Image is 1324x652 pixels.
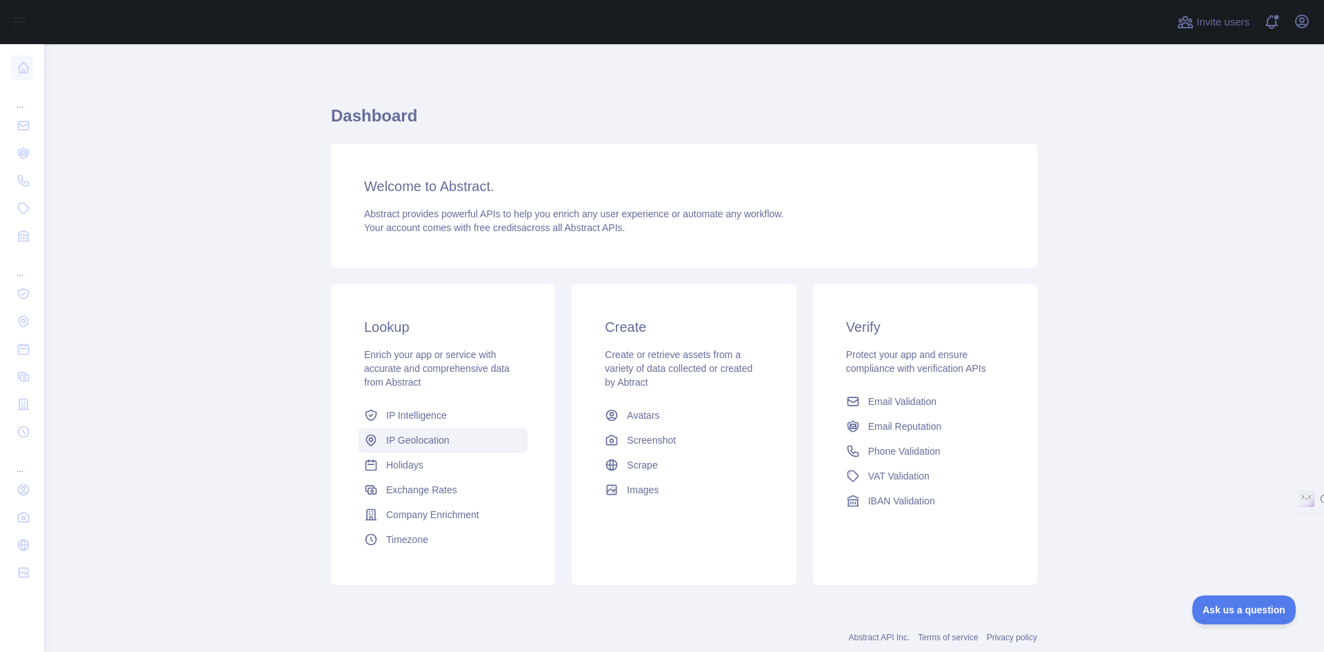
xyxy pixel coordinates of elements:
[605,349,752,388] span: Create or retrieve assets from a variety of data collected or created by Abtract
[359,453,528,477] a: Holidays
[627,433,676,447] span: Screenshot
[918,633,978,642] a: Terms of service
[627,408,659,422] span: Avatars
[359,477,528,502] a: Exchange Rates
[364,177,1004,196] h3: Welcome to Abstract.
[364,317,522,337] h3: Lookup
[599,477,768,502] a: Images
[599,428,768,453] a: Screenshot
[11,251,33,279] div: ...
[11,447,33,475] div: ...
[359,502,528,527] a: Company Enrichment
[841,439,1010,464] a: Phone Validation
[846,349,986,374] span: Protect your app and ensure compliance with verification APIs
[849,633,910,642] a: Abstract API Inc.
[868,469,930,483] span: VAT Validation
[474,222,521,233] span: free credits
[841,414,1010,439] a: Email Reputation
[599,453,768,477] a: Scrape
[364,349,510,388] span: Enrich your app or service with accurate and comprehensive data from Abstract
[868,444,941,458] span: Phone Validation
[1196,14,1250,30] span: Invite users
[627,458,657,472] span: Scrape
[868,494,935,508] span: IBAN Validation
[331,105,1037,138] h1: Dashboard
[846,317,1004,337] h3: Verify
[841,464,1010,488] a: VAT Validation
[987,633,1037,642] a: Privacy policy
[386,433,450,447] span: IP Geolocation
[868,419,942,433] span: Email Reputation
[1192,595,1296,624] iframe: Toggle Customer Support
[841,488,1010,513] a: IBAN Validation
[868,395,936,408] span: Email Validation
[386,408,447,422] span: IP Intelligence
[386,483,457,497] span: Exchange Rates
[359,428,528,453] a: IP Geolocation
[386,533,428,546] span: Timezone
[599,403,768,428] a: Avatars
[364,222,625,233] span: Your account comes with across all Abstract APIs.
[386,508,479,522] span: Company Enrichment
[627,483,659,497] span: Images
[1174,11,1252,33] button: Invite users
[11,83,33,110] div: ...
[364,208,784,219] span: Abstract provides powerful APIs to help you enrich any user experience or automate any workflow.
[359,527,528,552] a: Timezone
[359,403,528,428] a: IP Intelligence
[386,458,423,472] span: Holidays
[841,389,1010,414] a: Email Validation
[605,317,763,337] h3: Create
